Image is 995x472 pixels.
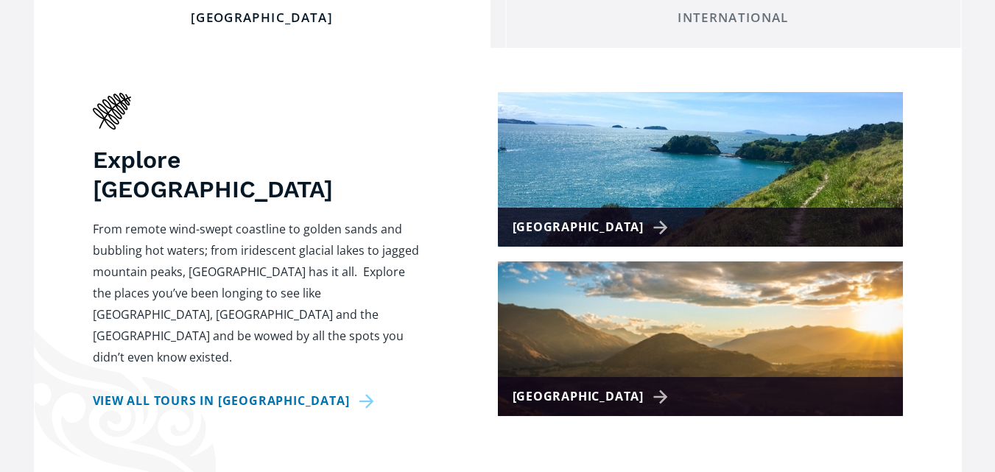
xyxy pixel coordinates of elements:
[513,386,674,407] div: [GEOGRAPHIC_DATA]
[46,10,478,26] div: [GEOGRAPHIC_DATA]
[498,261,903,416] a: [GEOGRAPHIC_DATA]
[93,390,379,412] a: View all tours in [GEOGRAPHIC_DATA]
[498,92,903,247] a: [GEOGRAPHIC_DATA]
[518,10,949,26] div: International
[93,145,424,204] h3: Explore [GEOGRAPHIC_DATA]
[93,219,424,368] p: From remote wind-swept coastline to golden sands and bubbling hot waters; from iridescent glacial...
[513,216,674,238] div: [GEOGRAPHIC_DATA]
